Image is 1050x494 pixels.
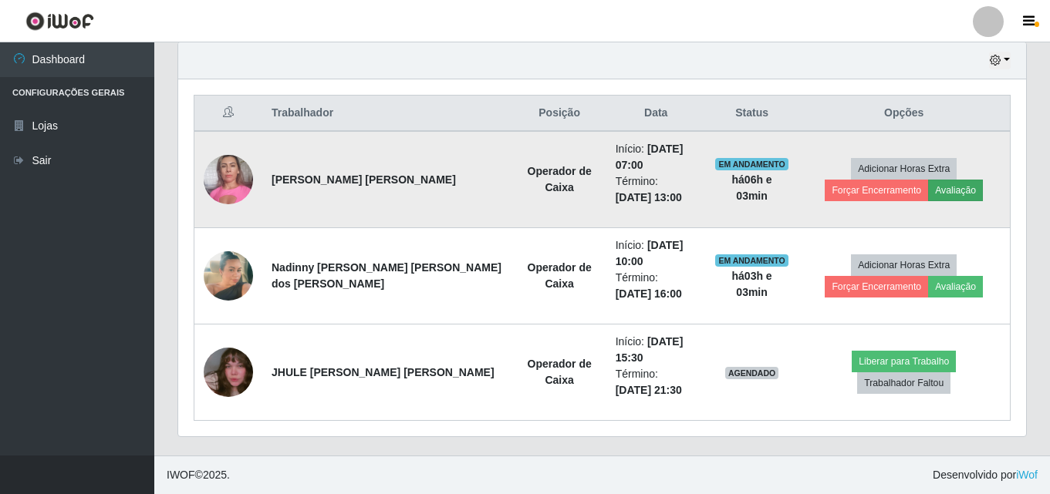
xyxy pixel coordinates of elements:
[616,239,684,267] time: [DATE] 10:00
[715,158,788,170] span: EM ANDAMENTO
[262,96,513,132] th: Trabalhador
[732,270,772,298] strong: há 03 h e 03 min
[528,261,592,290] strong: Operador de Caixa
[928,180,983,201] button: Avaliação
[851,254,957,276] button: Adicionar Horas Extra
[933,467,1038,483] span: Desenvolvido por
[825,276,928,297] button: Forçar Encerramento
[204,146,253,212] img: 1689780238947.jpeg
[616,143,684,171] time: [DATE] 07:00
[272,261,501,290] strong: Nadinny [PERSON_NAME] [PERSON_NAME] dos [PERSON_NAME]
[616,334,697,366] li: Início:
[616,173,697,206] li: Término:
[852,351,956,372] button: Liberar para Trabalho
[825,180,928,201] button: Forçar Encerramento
[715,254,788,267] span: EM ANDAMENTO
[204,328,253,416] img: 1754938738059.jpeg
[798,96,1010,132] th: Opções
[616,237,697,270] li: Início:
[616,366,697,398] li: Término:
[616,335,684,364] time: [DATE] 15:30
[204,232,253,320] img: 1755794776591.jpeg
[616,270,697,302] li: Término:
[851,158,957,180] button: Adicionar Horas Extra
[513,96,606,132] th: Posição
[528,165,592,193] strong: Operador de Caixa
[528,358,592,386] strong: Operador de Caixa
[928,276,983,297] button: Avaliação
[606,96,706,132] th: Data
[25,12,94,31] img: CoreUI Logo
[857,372,950,394] button: Trabalhador Faltou
[616,384,682,396] time: [DATE] 21:30
[725,367,779,379] span: AGENDADO
[616,191,682,203] time: [DATE] 13:00
[616,287,682,300] time: [DATE] 16:00
[706,96,798,132] th: Status
[167,469,195,481] span: IWOF
[1016,469,1038,481] a: iWof
[272,173,456,186] strong: [PERSON_NAME] [PERSON_NAME]
[732,173,772,202] strong: há 06 h e 03 min
[616,141,697,173] li: Início:
[272,366,495,378] strong: JHULE [PERSON_NAME] [PERSON_NAME]
[167,467,230,483] span: © 2025 .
